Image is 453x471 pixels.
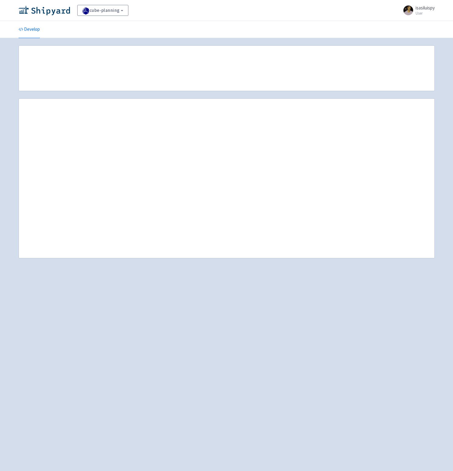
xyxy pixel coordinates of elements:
[77,5,128,16] a: cube-planning
[400,5,435,15] a: isasiluispy User
[19,21,40,38] a: Develop
[19,5,70,15] img: Shipyard logo
[416,5,435,11] span: isasiluispy
[416,11,435,15] small: User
